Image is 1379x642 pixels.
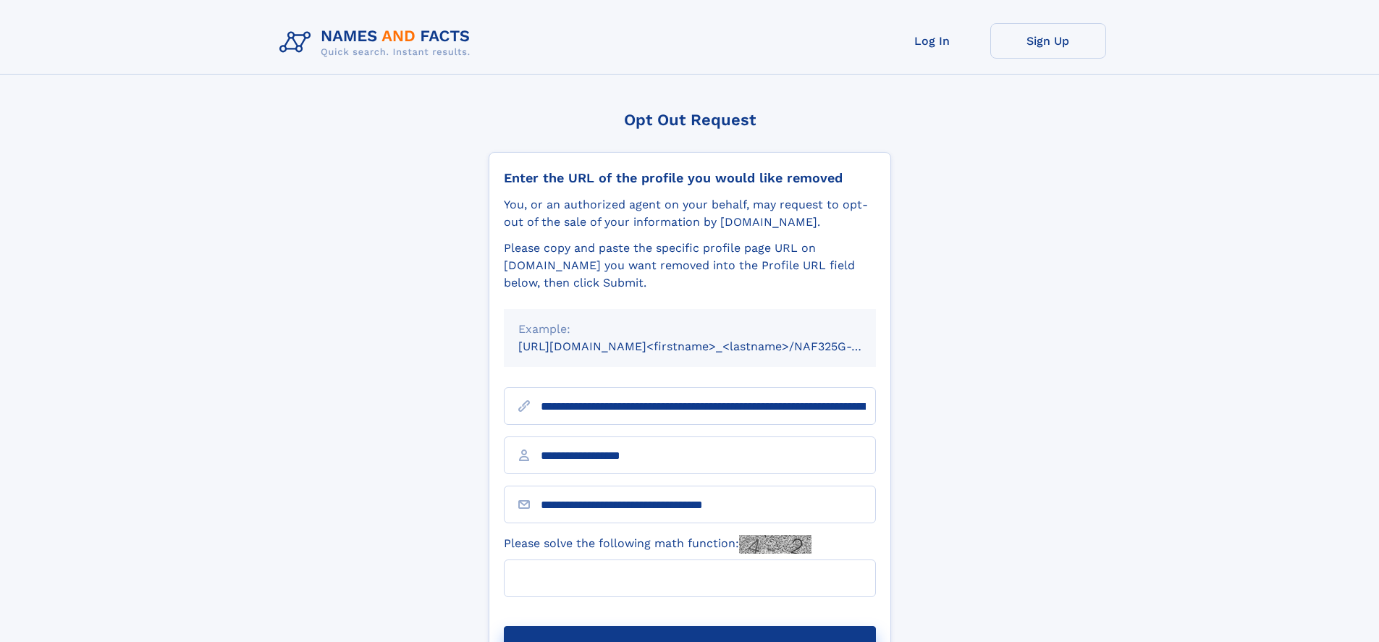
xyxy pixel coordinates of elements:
[504,240,876,292] div: Please copy and paste the specific profile page URL on [DOMAIN_NAME] you want removed into the Pr...
[990,23,1106,59] a: Sign Up
[504,170,876,186] div: Enter the URL of the profile you would like removed
[504,196,876,231] div: You, or an authorized agent on your behalf, may request to opt-out of the sale of your informatio...
[518,321,861,338] div: Example:
[874,23,990,59] a: Log In
[504,535,811,554] label: Please solve the following math function:
[274,23,482,62] img: Logo Names and Facts
[518,339,903,353] small: [URL][DOMAIN_NAME]<firstname>_<lastname>/NAF325G-xxxxxxxx
[489,111,891,129] div: Opt Out Request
